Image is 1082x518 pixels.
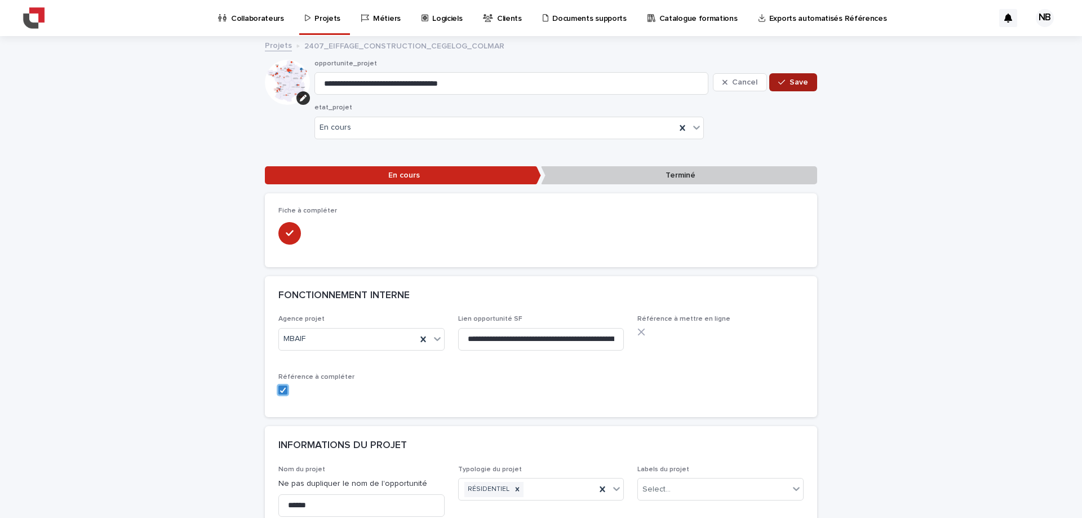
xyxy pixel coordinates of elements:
span: Cancel [732,78,757,86]
span: etat_projet [314,104,352,111]
div: Select... [642,484,671,495]
p: 2407_EIFFAGE_CONSTRUCTION_CEGELOG_COLMAR [304,39,504,51]
p: Terminé [541,166,817,185]
span: Lien opportunité SF [458,316,522,322]
p: Ne pas dupliquer le nom de l'opportunité [278,478,445,490]
span: Fiche à compléter [278,207,337,214]
span: Agence projet [278,316,325,322]
span: MBAIF [283,333,305,345]
h2: INFORMATIONS DU PROJET [278,440,407,452]
span: Référence à mettre en ligne [637,316,730,322]
h2: FONCTIONNEMENT INTERNE [278,290,410,302]
img: YiAiwBLRm2aPEWe5IFcA [23,7,45,29]
span: Typologie du projet [458,466,522,473]
span: En cours [320,123,351,132]
button: Save [769,73,817,91]
a: Projets [265,38,292,51]
span: Nom du projet [278,466,325,473]
p: En cours [265,166,541,185]
div: RÉSIDENTIEL [464,482,511,497]
span: Labels du projet [637,466,689,473]
button: Cancel [713,73,767,91]
div: NB [1036,9,1054,27]
span: opportunite_projet [314,60,377,67]
span: Save [790,78,808,86]
span: Référence à compléter [278,374,354,380]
